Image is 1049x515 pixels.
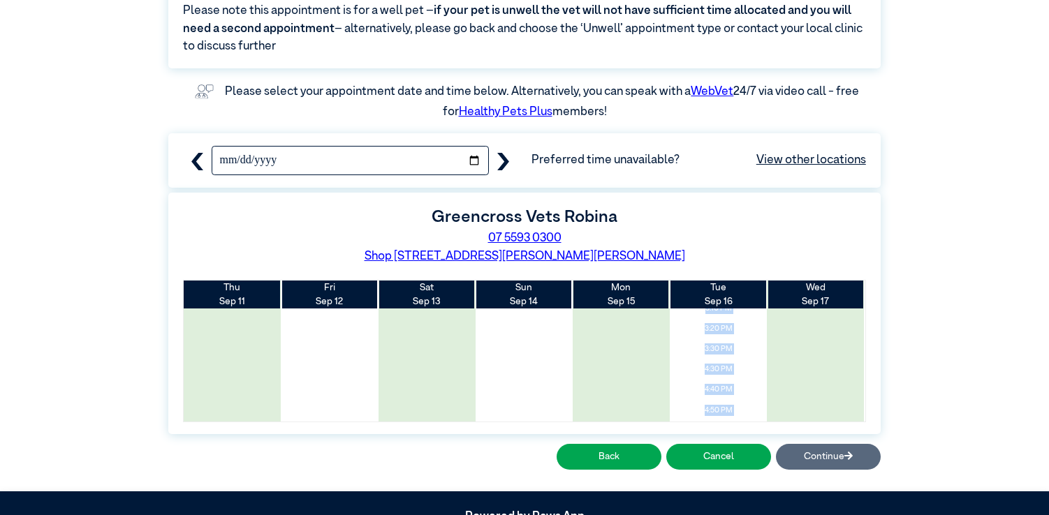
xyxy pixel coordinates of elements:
[476,281,573,309] th: Sep 14
[190,80,219,103] img: vet
[379,281,476,309] th: Sep 13
[670,281,767,309] th: Sep 16
[459,106,552,118] a: Healthy Pets Plus
[225,86,861,119] label: Please select your appointment date and time below. Alternatively, you can speak with a 24/7 via ...
[557,444,661,470] button: Back
[183,2,866,56] span: Please note this appointment is for a well pet – – alternatively, please go back and choose the ‘...
[666,444,771,470] button: Cancel
[767,281,864,309] th: Sep 17
[531,151,866,170] span: Preferred time unavailable?
[674,381,763,398] span: 4:40 PM
[488,232,562,244] a: 07 5593 0300
[573,281,670,309] th: Sep 15
[365,251,685,262] a: Shop [STREET_ADDRESS][PERSON_NAME][PERSON_NAME]
[184,281,281,309] th: Sep 11
[674,361,763,378] span: 4:30 PM
[432,209,617,225] label: Greencross Vets Robina
[756,151,866,170] a: View other locations
[691,86,733,98] a: WebVet
[674,320,763,338] span: 3:20 PM
[281,281,378,309] th: Sep 12
[183,5,851,35] span: if your pet is unwell the vet will not have sufficient time allocated and you will need a second ...
[674,401,763,419] span: 4:50 PM
[674,341,763,358] span: 3:30 PM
